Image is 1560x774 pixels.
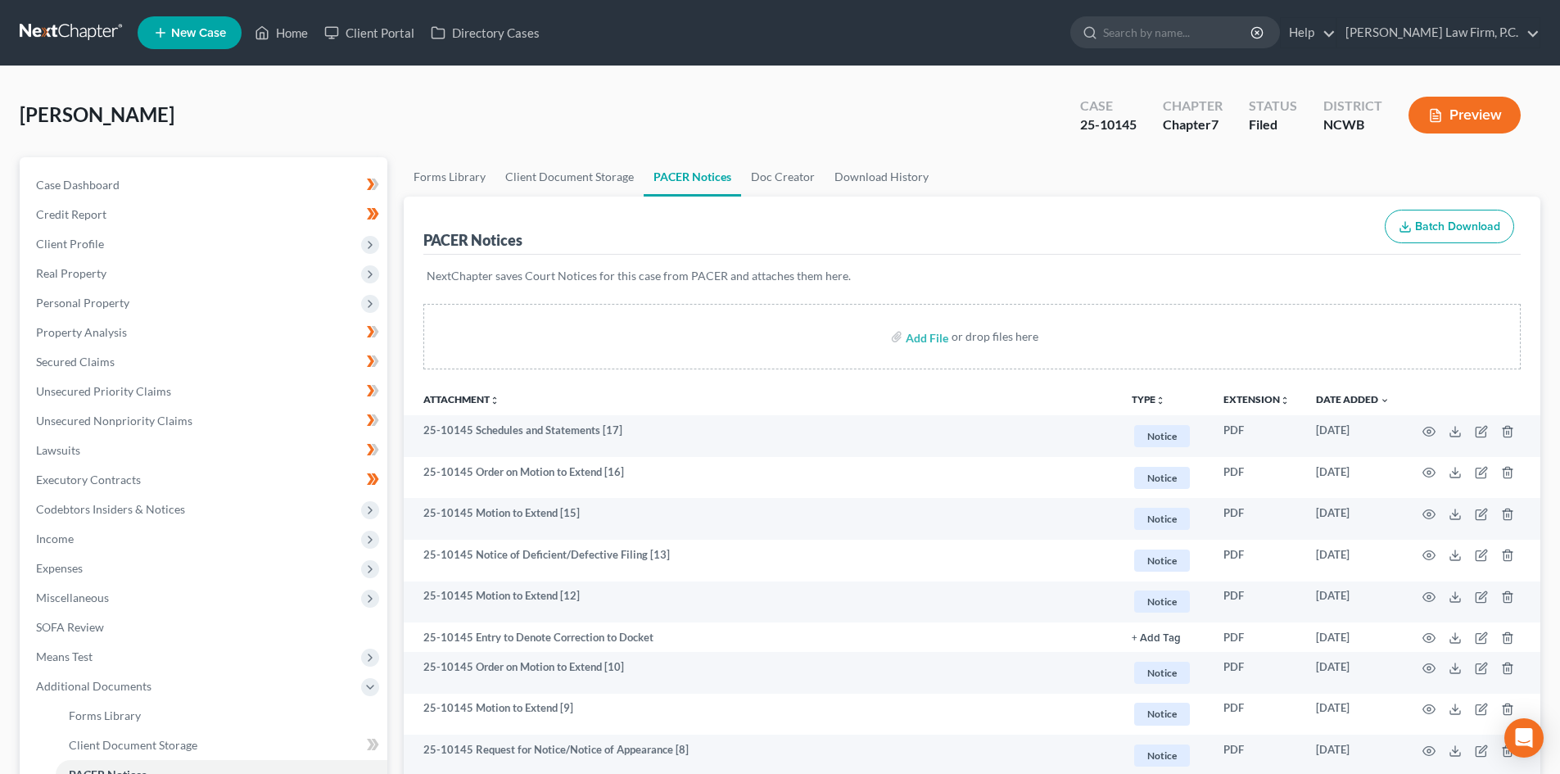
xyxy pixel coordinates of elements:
[36,561,83,575] span: Expenses
[404,457,1119,499] td: 25-10145 Order on Motion to Extend [16]
[23,465,387,495] a: Executory Contracts
[1210,622,1303,652] td: PDF
[1134,550,1190,572] span: Notice
[1323,115,1382,134] div: NCWB
[495,157,644,197] a: Client Document Storage
[1132,630,1197,645] a: + Add Tag
[23,347,387,377] a: Secured Claims
[825,157,938,197] a: Download History
[1132,505,1197,532] a: Notice
[1210,582,1303,623] td: PDF
[404,582,1119,623] td: 25-10145 Motion to Extend [12]
[56,701,387,731] a: Forms Library
[36,473,141,487] span: Executory Contracts
[1337,18,1540,48] a: [PERSON_NAME] Law Firm, P.C.
[1303,457,1403,499] td: [DATE]
[1132,742,1197,769] a: Notice
[1134,703,1190,725] span: Notice
[56,731,387,760] a: Client Document Storage
[1134,425,1190,447] span: Notice
[404,498,1119,540] td: 25-10145 Motion to Extend [15]
[1132,423,1197,450] a: Notice
[952,328,1038,345] div: or drop files here
[404,652,1119,694] td: 25-10145 Order on Motion to Extend [10]
[1132,659,1197,686] a: Notice
[246,18,316,48] a: Home
[23,436,387,465] a: Lawsuits
[1132,700,1197,727] a: Notice
[1134,591,1190,613] span: Notice
[69,708,141,722] span: Forms Library
[36,207,106,221] span: Credit Report
[1303,540,1403,582] td: [DATE]
[1249,115,1297,134] div: Filed
[1080,97,1137,115] div: Case
[1210,652,1303,694] td: PDF
[1303,415,1403,457] td: [DATE]
[1303,694,1403,736] td: [DATE]
[1281,18,1336,48] a: Help
[1132,547,1197,574] a: Notice
[1385,210,1514,244] button: Batch Download
[1132,633,1181,644] button: + Add Tag
[1210,498,1303,540] td: PDF
[36,620,104,634] span: SOFA Review
[20,102,174,126] span: [PERSON_NAME]
[1210,457,1303,499] td: PDF
[1323,97,1382,115] div: District
[1163,97,1223,115] div: Chapter
[1303,652,1403,694] td: [DATE]
[69,738,197,752] span: Client Document Storage
[316,18,423,48] a: Client Portal
[1223,393,1290,405] a: Extensionunfold_more
[36,502,185,516] span: Codebtors Insiders & Notices
[1132,395,1165,405] button: TYPEunfold_more
[1303,622,1403,652] td: [DATE]
[1134,467,1190,489] span: Notice
[404,622,1119,652] td: 25-10145 Entry to Denote Correction to Docket
[1415,220,1500,233] span: Batch Download
[404,694,1119,736] td: 25-10145 Motion to Extend [9]
[36,650,93,663] span: Means Test
[23,200,387,229] a: Credit Report
[1210,415,1303,457] td: PDF
[423,230,522,250] div: PACER Notices
[1303,582,1403,623] td: [DATE]
[36,266,106,280] span: Real Property
[36,443,80,457] span: Lawsuits
[1316,393,1390,405] a: Date Added expand_more
[36,384,171,398] span: Unsecured Priority Claims
[423,393,500,405] a: Attachmentunfold_more
[1132,588,1197,615] a: Notice
[1409,97,1521,134] button: Preview
[1134,662,1190,684] span: Notice
[1210,694,1303,736] td: PDF
[23,318,387,347] a: Property Analysis
[1103,17,1253,48] input: Search by name...
[36,178,120,192] span: Case Dashboard
[1303,498,1403,540] td: [DATE]
[36,414,192,428] span: Unsecured Nonpriority Claims
[427,268,1517,284] p: NextChapter saves Court Notices for this case from PACER and attaches them here.
[423,18,548,48] a: Directory Cases
[36,679,151,693] span: Additional Documents
[23,613,387,642] a: SOFA Review
[1280,396,1290,405] i: unfold_more
[1080,115,1137,134] div: 25-10145
[1249,97,1297,115] div: Status
[1380,396,1390,405] i: expand_more
[404,415,1119,457] td: 25-10145 Schedules and Statements [17]
[171,27,226,39] span: New Case
[644,157,741,197] a: PACER Notices
[23,406,387,436] a: Unsecured Nonpriority Claims
[404,540,1119,582] td: 25-10145 Notice of Deficient/Defective Filing [13]
[1134,745,1190,767] span: Notice
[36,355,115,369] span: Secured Claims
[1504,718,1544,758] div: Open Intercom Messenger
[1132,464,1197,491] a: Notice
[36,237,104,251] span: Client Profile
[36,296,129,310] span: Personal Property
[1134,508,1190,530] span: Notice
[404,157,495,197] a: Forms Library
[1163,115,1223,134] div: Chapter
